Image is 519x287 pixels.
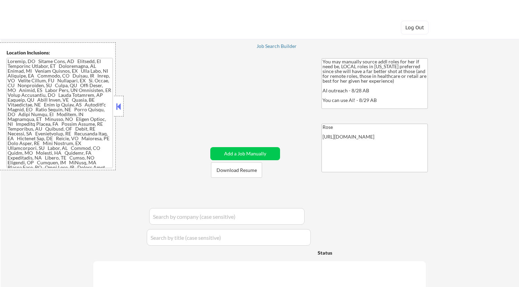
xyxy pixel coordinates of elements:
[257,43,297,50] a: Job Search Builder
[257,44,297,49] div: Job Search Builder
[318,246,377,259] div: Status
[401,21,429,34] button: Log Out
[211,162,262,178] button: Download Resume
[149,208,305,225] input: Search by company (case sensitive)
[7,49,113,56] div: Location Inclusions:
[147,229,311,246] input: Search by title (case sensitive)
[210,147,280,160] button: Add a Job Manually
